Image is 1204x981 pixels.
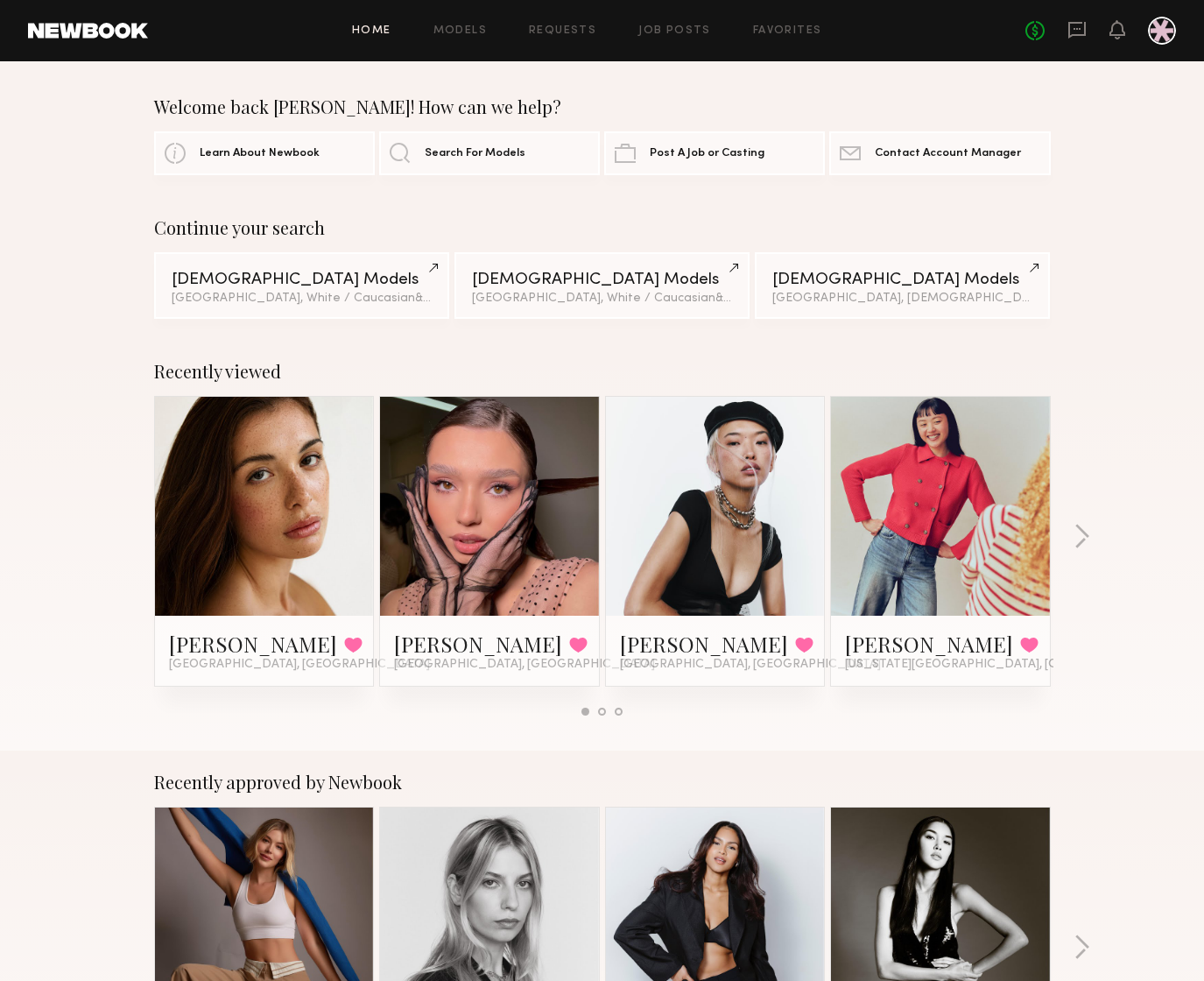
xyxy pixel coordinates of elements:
[394,658,655,672] span: [GEOGRAPHIC_DATA], [GEOGRAPHIC_DATA]
[715,293,791,304] span: & 1 other filter
[753,25,822,37] a: Favorites
[154,772,1051,793] div: Recently approved by Newbook
[379,131,600,175] a: Search For Models
[604,131,825,175] a: Post A Job or Casting
[620,658,881,672] span: [GEOGRAPHIC_DATA], [GEOGRAPHIC_DATA]
[154,96,1051,117] div: Welcome back [PERSON_NAME]! How can we help?
[154,361,1051,382] div: Recently viewed
[638,25,711,37] a: Job Posts
[154,131,375,175] a: Learn About Newbook
[433,25,487,37] a: Models
[620,630,788,658] a: [PERSON_NAME]
[772,293,1032,305] div: [GEOGRAPHIC_DATA], [DEMOGRAPHIC_DATA]
[415,293,499,304] span: & 2 other filter s
[650,148,764,159] span: Post A Job or Casting
[200,148,320,159] span: Learn About Newbook
[454,252,750,319] a: [DEMOGRAPHIC_DATA] Models[GEOGRAPHIC_DATA], White / Caucasian&1other filter
[352,25,391,37] a: Home
[394,630,562,658] a: [PERSON_NAME]
[425,148,525,159] span: Search For Models
[875,148,1021,159] span: Contact Account Manager
[472,272,732,288] div: [DEMOGRAPHIC_DATA] Models
[169,630,337,658] a: [PERSON_NAME]
[529,25,596,37] a: Requests
[172,272,432,288] div: [DEMOGRAPHIC_DATA] Models
[172,293,432,305] div: [GEOGRAPHIC_DATA], White / Caucasian
[845,658,1172,672] span: [US_STATE][GEOGRAPHIC_DATA], [GEOGRAPHIC_DATA]
[154,217,1051,238] div: Continue your search
[154,252,449,319] a: [DEMOGRAPHIC_DATA] Models[GEOGRAPHIC_DATA], White / Caucasian&2other filters
[472,293,732,305] div: [GEOGRAPHIC_DATA], White / Caucasian
[845,630,1013,658] a: [PERSON_NAME]
[829,131,1050,175] a: Contact Account Manager
[755,252,1050,319] a: [DEMOGRAPHIC_DATA] Models[GEOGRAPHIC_DATA], [DEMOGRAPHIC_DATA]
[772,272,1032,288] div: [DEMOGRAPHIC_DATA] Models
[169,658,430,672] span: [GEOGRAPHIC_DATA], [GEOGRAPHIC_DATA]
